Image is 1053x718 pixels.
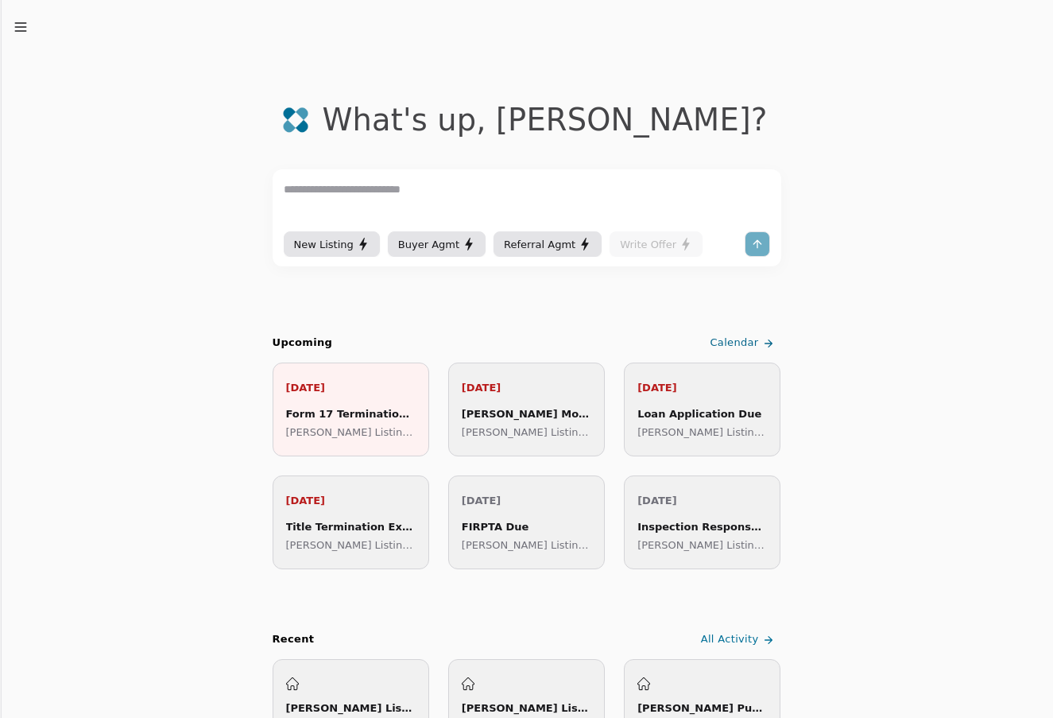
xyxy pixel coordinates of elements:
[494,231,602,257] button: Referral Agmt
[282,107,309,134] img: logo
[286,424,416,441] p: [PERSON_NAME] Listing ([GEOGRAPHIC_DATA])
[462,406,591,422] div: [PERSON_NAME] Money Due
[273,631,315,648] div: Recent
[637,379,767,396] p: [DATE]
[398,236,459,253] span: Buyer Agmt
[286,406,416,422] div: Form 17 Termination Expires
[462,424,591,441] p: [PERSON_NAME] Listing ([GEOGRAPHIC_DATA])
[637,537,767,553] p: [PERSON_NAME] Listing ([GEOGRAPHIC_DATA])
[637,700,767,716] div: [PERSON_NAME] Purchase (Baseline.5 Road)
[448,363,605,456] a: [DATE][PERSON_NAME] Money Due[PERSON_NAME] Listing ([GEOGRAPHIC_DATA])
[462,492,591,509] p: [DATE]
[624,363,780,456] a: [DATE]Loan Application Due[PERSON_NAME] Listing ([GEOGRAPHIC_DATA])
[286,518,416,535] div: Title Termination Expires
[286,379,416,396] p: [DATE]
[701,631,759,648] span: All Activity
[462,518,591,535] div: FIRPTA Due
[637,492,767,509] p: [DATE]
[462,700,591,716] div: [PERSON_NAME] Listing ([PERSON_NAME][GEOGRAPHIC_DATA])
[637,424,767,441] p: [PERSON_NAME] Listing ([GEOGRAPHIC_DATA])
[710,335,758,351] span: Calendar
[698,627,781,653] a: All Activity
[286,700,416,716] div: [PERSON_NAME] Listing ([GEOGRAPHIC_DATA])
[624,475,780,569] a: [DATE]Inspection Response Due[PERSON_NAME] Listing ([GEOGRAPHIC_DATA])
[462,537,591,553] p: [PERSON_NAME] Listing ([GEOGRAPHIC_DATA])
[284,231,380,257] button: New Listing
[294,236,370,253] div: New Listing
[707,330,780,356] a: Calendar
[637,518,767,535] div: Inspection Response Due
[504,236,575,253] span: Referral Agmt
[462,379,591,396] p: [DATE]
[322,102,767,138] div: What's up , [PERSON_NAME] ?
[273,335,333,351] h2: Upcoming
[273,363,429,456] a: [DATE]Form 17 Termination Expires[PERSON_NAME] Listing ([GEOGRAPHIC_DATA])
[637,406,767,422] div: Loan Application Due
[286,537,416,553] p: [PERSON_NAME] Listing ([GEOGRAPHIC_DATA])
[273,475,429,569] a: [DATE]Title Termination Expires[PERSON_NAME] Listing ([GEOGRAPHIC_DATA])
[286,492,416,509] p: [DATE]
[388,231,486,257] button: Buyer Agmt
[448,475,605,569] a: [DATE]FIRPTA Due[PERSON_NAME] Listing ([GEOGRAPHIC_DATA])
